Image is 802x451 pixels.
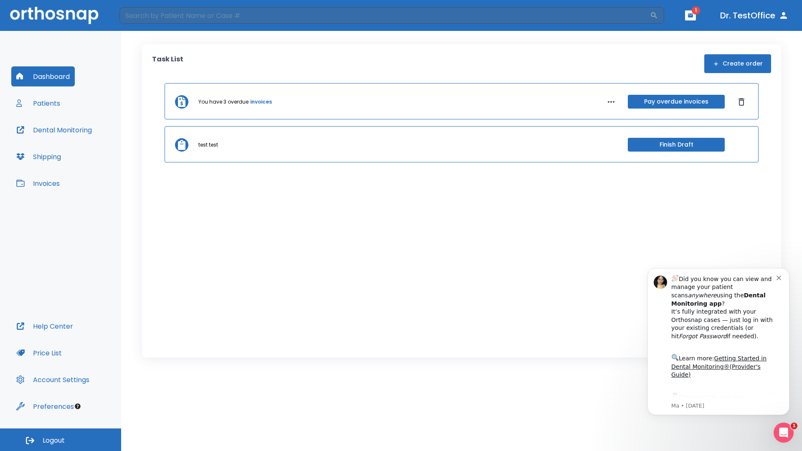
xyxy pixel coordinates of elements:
[74,403,81,410] div: Tooltip anchor
[250,98,272,106] a: invoices
[635,258,802,447] iframe: Intercom notifications message
[11,147,66,167] button: Shipping
[11,173,65,193] button: Invoices
[152,54,183,73] p: Task List
[628,138,725,152] button: Finish Draft
[11,93,65,113] button: Patients
[11,396,79,416] button: Preferences
[119,7,650,24] input: Search by Patient Name or Case #
[198,98,249,106] p: You have 3 overdue
[774,423,794,443] iframe: Intercom live chat
[198,141,218,149] p: test test
[11,370,94,390] button: Account Settings
[717,8,792,23] button: Dr. TestOffice
[10,7,99,24] img: Orthosnap
[11,316,78,336] button: Help Center
[704,54,771,73] button: Create order
[791,423,797,429] span: 1
[11,66,75,86] button: Dashboard
[11,120,97,140] button: Dental Monitoring
[11,343,67,363] button: Price List
[735,95,748,109] button: Dismiss
[692,6,700,15] span: 1
[628,95,725,109] button: Pay overdue invoices
[43,436,65,445] span: Logout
